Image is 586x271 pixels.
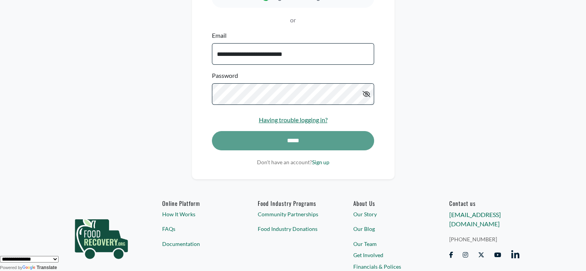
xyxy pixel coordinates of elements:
[258,225,328,233] a: Food Industry Donations
[162,240,233,248] a: Documentation
[162,225,233,233] a: FAQs
[449,211,500,227] a: [EMAIL_ADDRESS][DOMAIN_NAME]
[212,15,374,25] p: or
[212,31,227,40] label: Email
[353,251,424,259] a: Get Involved
[258,210,328,218] a: Community Partnerships
[449,235,519,243] a: [PHONE_NUMBER]
[353,225,424,233] a: Our Blog
[312,159,329,165] a: Sign up
[258,200,328,207] h6: Food Industry Programs
[353,210,424,218] a: Our Story
[449,200,519,207] h6: Contact us
[22,265,57,270] a: Translate
[22,265,37,271] img: Google Translate
[162,200,233,207] h6: Online Platform
[259,116,327,123] a: Having trouble logging in?
[353,240,424,248] a: Our Team
[353,200,424,207] a: About Us
[212,158,374,166] p: Don't have an account?
[212,71,238,80] label: Password
[162,210,233,218] a: How It Works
